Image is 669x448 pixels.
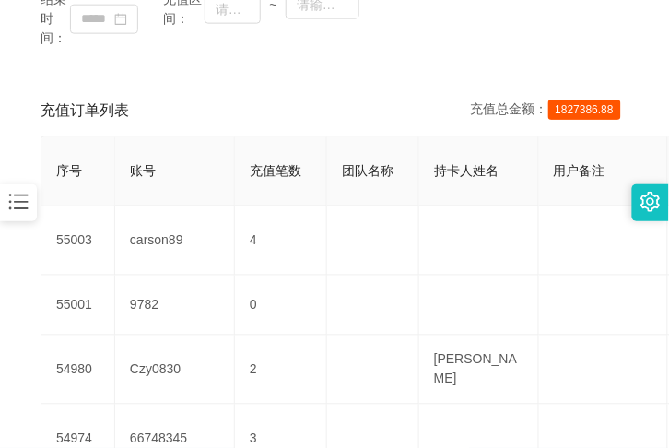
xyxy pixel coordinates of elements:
[235,206,327,276] td: 4
[56,164,82,179] span: 序号
[41,206,115,276] td: 55003
[41,276,115,336] td: 55001
[115,336,235,405] td: Czy0830
[342,164,393,179] span: 团队名称
[640,192,661,212] i: 图标: setting
[235,336,327,405] td: 2
[115,206,235,276] td: carson89
[434,164,499,179] span: 持卡人姓名
[6,190,30,214] i: 图标: bars
[548,100,621,120] span: 1827386.88
[130,164,156,179] span: 账号
[115,276,235,336] td: 9782
[41,100,129,122] span: 充值订单列表
[250,164,301,179] span: 充值笔数
[235,276,327,336] td: 0
[41,336,115,405] td: 54980
[471,100,628,122] div: 充值总金额：
[554,164,605,179] span: 用户备注
[114,13,127,26] i: 图标: calendar
[419,336,539,405] td: [PERSON_NAME]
